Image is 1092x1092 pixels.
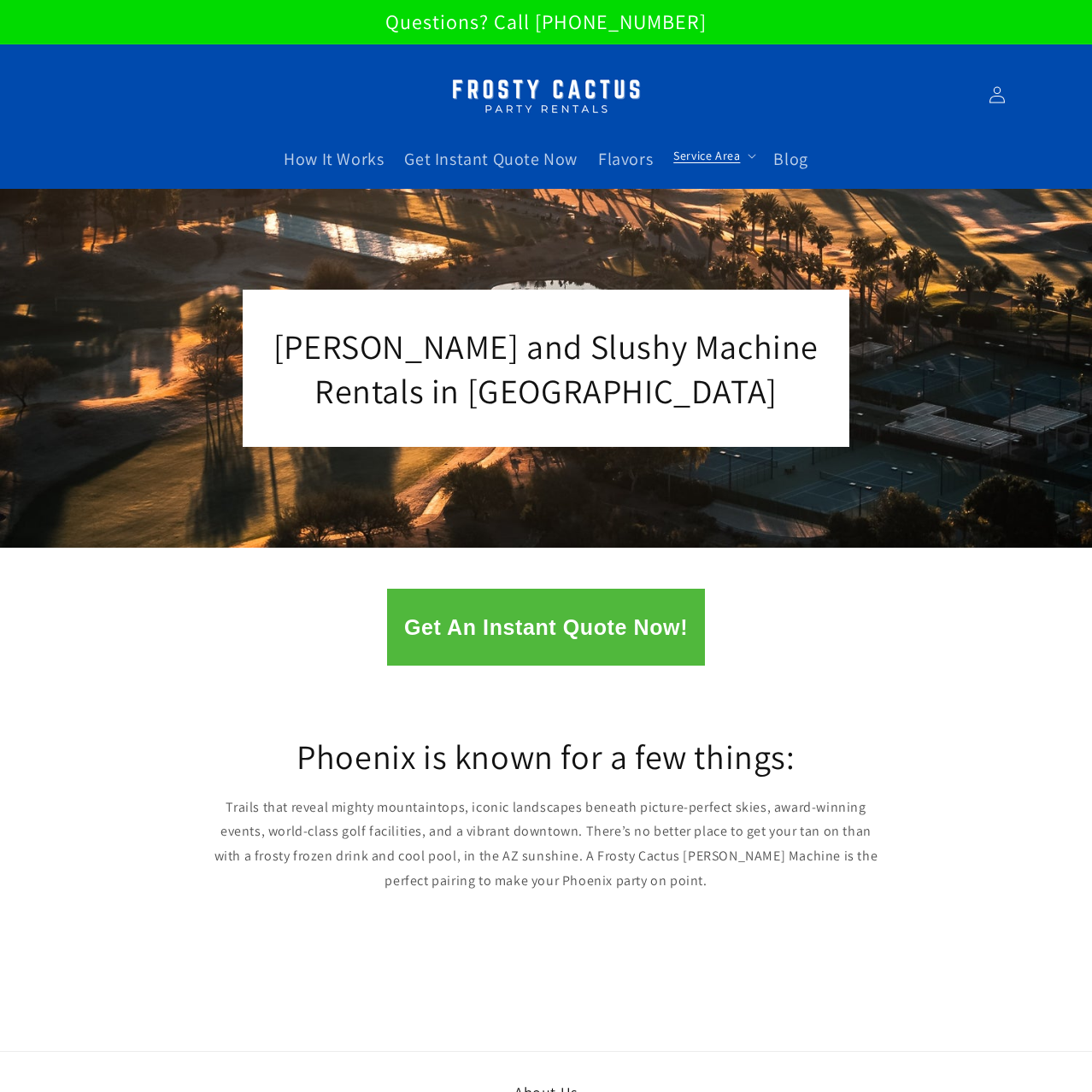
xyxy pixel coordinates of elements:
[213,734,879,778] h2: Phoenix is known for a few things:
[673,148,740,163] span: Service Area
[588,138,663,180] a: Flavors
[763,138,818,180] a: Blog
[439,68,653,122] img: Margarita Machine Rental in Scottsdale, Phoenix, Tempe, Chandler, Gilbert, Mesa and Maricopa
[213,796,879,894] p: Trails that reveal mighty mountaintops, iconic landscapes beneath picture-perfect skies, award-wi...
[598,148,653,170] span: Flavors
[273,138,394,180] a: How It Works
[663,138,763,173] summary: Service Area
[273,324,819,413] span: [PERSON_NAME] and Slushy Machine Rentals in [GEOGRAPHIC_DATA]
[404,148,578,170] span: Get Instant Quote Now
[394,138,588,180] a: Get Instant Quote Now
[773,148,807,170] span: Blog
[387,589,705,666] button: Get An Instant Quote Now!
[284,148,384,170] span: How It Works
